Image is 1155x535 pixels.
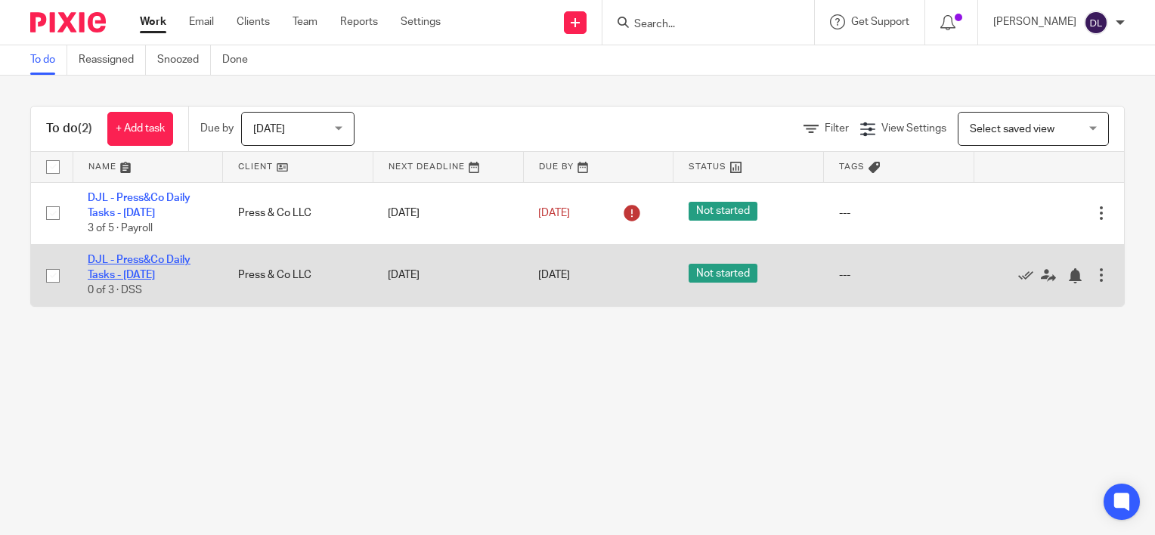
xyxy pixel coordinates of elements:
span: [DATE] [253,124,285,135]
a: Reassigned [79,45,146,75]
a: Team [293,14,317,29]
img: svg%3E [1084,11,1108,35]
td: [DATE] [373,182,523,244]
div: --- [839,267,959,283]
a: Reports [340,14,378,29]
span: Not started [689,264,757,283]
span: 3 of 5 · Payroll [88,223,153,233]
a: Email [189,14,214,29]
span: Not started [689,202,757,221]
a: Mark as done [1018,267,1041,283]
span: Get Support [851,17,909,27]
p: [PERSON_NAME] [993,14,1076,29]
span: (2) [78,122,92,135]
span: View Settings [881,123,946,134]
a: DJL - Press&Co Daily Tasks - [DATE] [88,255,190,280]
td: [DATE] [373,244,523,306]
td: Press & Co LLC [223,244,373,306]
a: Snoozed [157,45,211,75]
a: Work [140,14,166,29]
span: 0 of 3 · DSS [88,286,142,296]
span: Filter [825,123,849,134]
span: [DATE] [538,270,570,280]
a: DJL - Press&Co Daily Tasks - [DATE] [88,193,190,218]
input: Search [633,18,769,32]
p: Due by [200,121,234,136]
a: Settings [401,14,441,29]
span: Tags [839,162,865,171]
span: Select saved view [970,124,1054,135]
a: Done [222,45,259,75]
a: Clients [237,14,270,29]
h1: To do [46,121,92,137]
a: To do [30,45,67,75]
div: --- [839,206,959,221]
a: + Add task [107,112,173,146]
img: Pixie [30,12,106,32]
span: [DATE] [538,208,570,218]
td: Press & Co LLC [223,182,373,244]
